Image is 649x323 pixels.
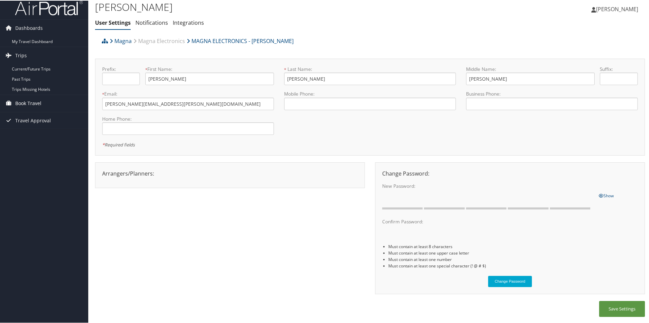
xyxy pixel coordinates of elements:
li: Must contain at least one number [388,256,638,262]
a: User Settings [95,18,131,26]
div: Change Password: [377,169,643,177]
a: MAGNA ELECTRONICS - [PERSON_NAME] [187,34,294,47]
label: Home Phone: [102,115,274,122]
label: Confirm Password: [382,218,593,224]
span: Travel Approval [15,112,51,128]
li: Must contain at least one upper case letter [388,249,638,256]
a: Integrations [173,18,204,26]
span: Trips [15,46,27,63]
a: Magna [110,34,132,47]
label: First Name: [145,65,274,72]
label: Prefix: [102,65,140,72]
li: Must contain at least one special character (! @ # $) [388,262,638,268]
li: Must contain at least 8 characters [388,243,638,249]
a: Magna Electronics [133,34,185,47]
div: Arrangers/Planners: [97,169,363,177]
label: Suffix: [600,65,637,72]
button: Save Settings [599,300,645,316]
label: Last Name: [284,65,456,72]
label: Business Phone: [466,90,638,97]
label: Mobile Phone: [284,90,456,97]
label: Middle Name: [466,65,595,72]
span: [PERSON_NAME] [596,5,638,12]
button: Change Password [488,275,532,286]
label: Email: [102,90,274,97]
label: New Password: [382,182,593,189]
span: Show [599,192,614,198]
span: Dashboards [15,19,43,36]
em: Required fields [102,141,135,147]
a: Notifications [135,18,168,26]
a: Show [599,191,614,198]
span: Book Travel [15,94,41,111]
